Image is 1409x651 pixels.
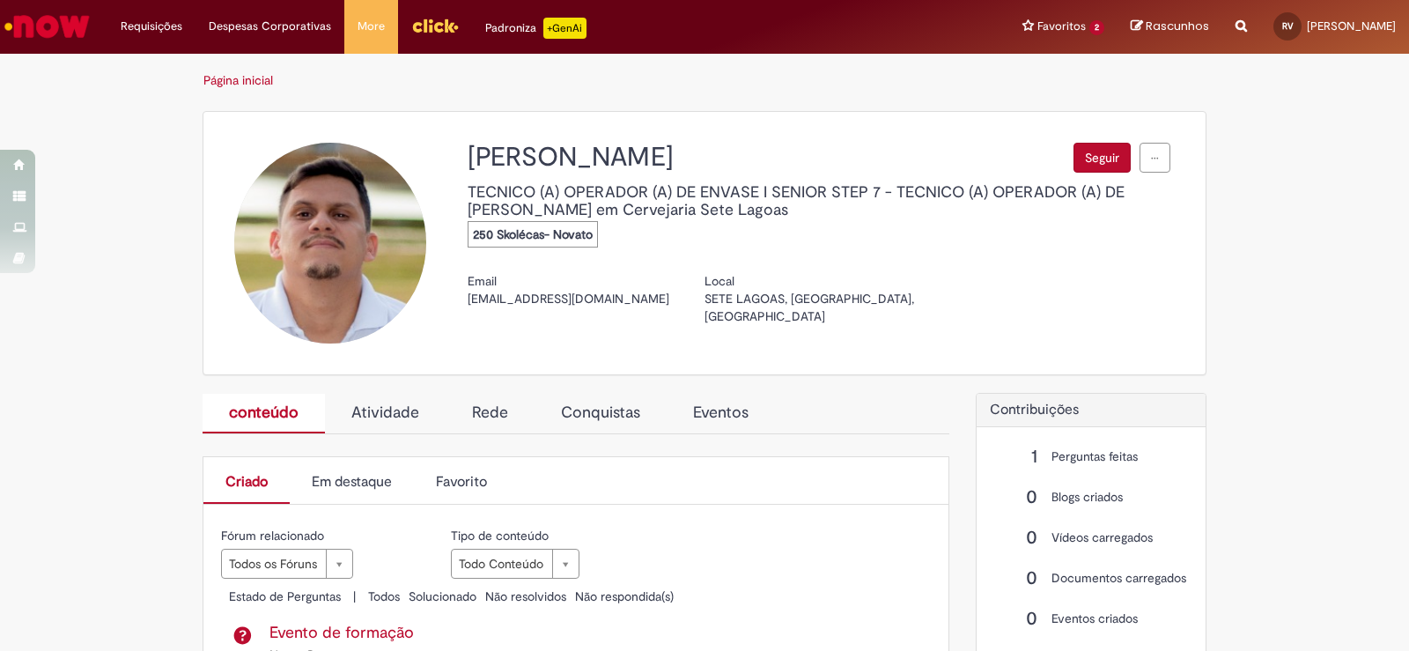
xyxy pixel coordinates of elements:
[993,607,1037,630] span: 0
[203,72,273,88] a: Página inicial
[1131,18,1209,35] a: Rascunhos
[446,394,535,433] div: Rede
[400,588,476,604] a: Solucionado
[221,549,353,579] a: Todos os Fóruns
[468,143,674,172] span: [PERSON_NAME]
[1151,149,1159,166] span: actions-menu
[468,273,497,289] span: Email
[704,291,914,324] span: SETE LAGOAS, [GEOGRAPHIC_DATA], [GEOGRAPHIC_DATA]
[411,12,459,39] img: click_logo_yellow_360x200.png
[1140,143,1170,173] button: Menu do perfil
[209,18,331,35] span: Despesas Corporativas
[221,527,324,544] label: Fórum relacionado
[468,221,598,248] span: 250 Skolécas
[543,18,586,39] p: +GenAi
[623,200,788,220] span: Cervejaria Sete Lagoas
[468,182,1125,220] span: TECNICO (A) OPERADOR (A) DE ENVASE I SENIOR STEP 7 - TECNICO (A) OPERADOR (A) DE [PERSON_NAME]
[451,549,579,579] a: Todo Conteúdo
[1146,18,1209,34] span: Rascunhos
[459,550,543,578] span: Todo Conteúdo
[414,458,509,502] div: Favorito
[596,200,618,220] span: em
[269,622,414,643] a: Question : Evento de formação
[1037,485,1123,508] span: Blogs criados
[476,588,566,604] a: Não resolvidos
[203,458,290,504] div: Criado
[993,526,1037,549] span: 0
[121,18,182,35] span: Requisições
[667,394,775,433] div: Eventos
[468,291,669,307] span: [EMAIL_ADDRESS][DOMAIN_NAME]
[451,527,549,544] label: Tipo de conteúdo
[990,403,1193,418] h4: Contribuições
[358,18,385,35] span: More
[344,588,356,604] span: |
[1037,445,1138,468] span: Perguntas feitas
[359,588,400,604] a: Todos
[566,588,674,604] a: Não respondida(s)
[1037,607,1138,630] span: Eventos criados
[993,566,1037,589] span: 0
[1037,526,1153,549] span: Vídeos carregados
[535,394,667,433] div: Conquistas
[1037,18,1086,35] span: Favoritos
[1307,18,1396,33] span: [PERSON_NAME]
[1037,566,1186,589] span: Documentos carregados
[221,588,341,604] span: Estado de Perguntas
[704,273,734,289] span: Local
[993,445,1037,468] span: 1
[1282,20,1294,32] span: RV
[1089,20,1104,35] span: 2
[325,394,446,433] div: Atividade
[290,458,414,502] div: Em destaque
[993,485,1037,508] span: 0
[485,18,586,39] div: Padroniza
[544,226,593,242] span: - Novato
[2,9,92,44] img: ServiceNow
[1073,143,1131,173] button: Seguir
[203,394,325,433] div: conteúdo
[229,550,317,578] span: Todos os Fóruns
